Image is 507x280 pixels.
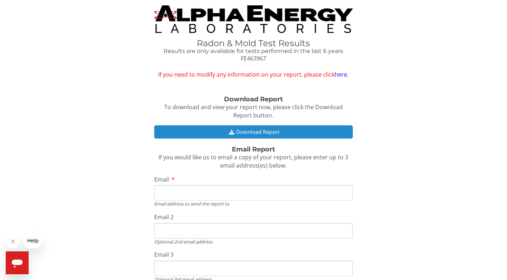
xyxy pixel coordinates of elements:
strong: Download Report [224,95,283,103]
span: To download and view your report now, please click the Download Report button. [164,103,343,119]
div: Email address to send the report to [154,201,353,207]
span: If you would like us to email a copy of your report, please enter up to 3 email address(es) below. [159,153,348,169]
span: Email [154,175,169,183]
img: TightCrop.jpg [154,5,353,33]
iframe: Close message [6,234,20,248]
button: Download Report [154,125,353,139]
h1: Radon & Mold Test Results [154,39,353,48]
iframe: Button to launch messaging window [6,251,29,274]
iframe: Message from company [23,233,42,248]
strong: Email Report [232,145,275,153]
a: here. [335,71,348,78]
span: Email 2 [154,213,174,221]
span: FE463967 [241,54,266,62]
span: Email 3 [154,251,174,259]
h4: Results are only available for tests performed in the last 6 years [154,48,353,54]
div: Optional 2nd email address [154,238,353,245]
span: If you need to modify any information on your report, please click [154,71,353,79]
